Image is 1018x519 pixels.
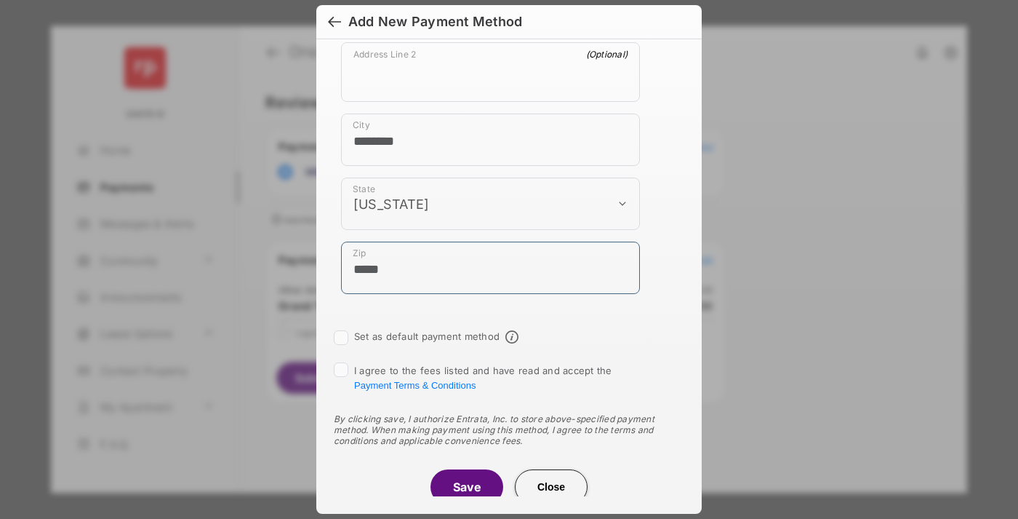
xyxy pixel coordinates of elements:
[341,242,640,294] div: payment_method_screening[postal_addresses][postalCode]
[515,470,588,504] button: Close
[348,14,522,30] div: Add New Payment Method
[354,330,500,342] label: Set as default payment method
[341,114,640,166] div: payment_method_screening[postal_addresses][locality]
[354,380,476,391] button: I agree to the fees listed and have read and accept the
[334,413,684,446] div: By clicking save, I authorize Entrata, Inc. to store above-specified payment method. When making ...
[505,330,518,344] span: Default payment method info
[341,178,640,230] div: payment_method_screening[postal_addresses][administrativeArea]
[354,365,612,391] span: I agree to the fees listed and have read and accept the
[341,42,640,102] div: payment_method_screening[postal_addresses][addressLine2]
[430,470,503,504] button: Save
